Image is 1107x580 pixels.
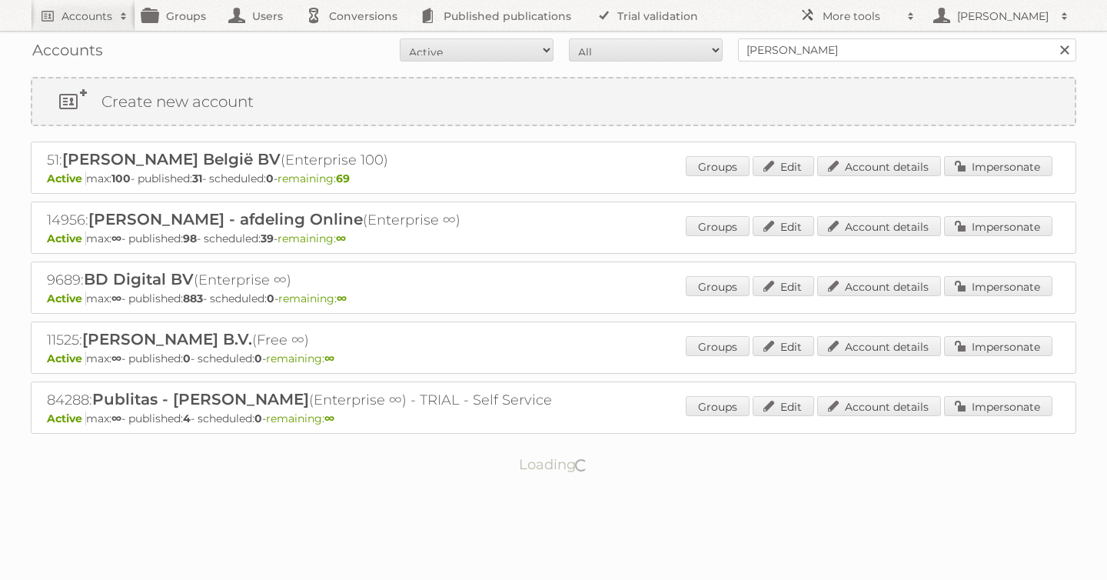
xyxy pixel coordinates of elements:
[278,292,347,305] span: remaining:
[944,276,1052,296] a: Impersonate
[47,172,86,185] span: Active
[753,156,814,176] a: Edit
[32,78,1075,125] a: Create new account
[336,172,350,185] strong: 69
[817,276,941,296] a: Account details
[944,156,1052,176] a: Impersonate
[47,352,1060,365] p: max: - published: - scheduled: -
[62,150,281,168] span: [PERSON_NAME] België BV
[278,232,346,245] span: remaining:
[470,449,637,480] p: Loading
[753,396,814,416] a: Edit
[324,412,334,425] strong: ∞
[336,232,346,245] strong: ∞
[47,352,86,365] span: Active
[817,396,941,416] a: Account details
[183,352,191,365] strong: 0
[817,156,941,176] a: Account details
[261,232,274,245] strong: 39
[47,232,86,245] span: Active
[753,276,814,296] a: Edit
[47,292,1060,305] p: max: - published: - scheduled: -
[817,216,941,236] a: Account details
[84,270,194,288] span: BD Digital BV
[266,172,274,185] strong: 0
[111,292,121,305] strong: ∞
[111,412,121,425] strong: ∞
[337,292,347,305] strong: ∞
[111,172,131,185] strong: 100
[47,292,86,305] span: Active
[88,210,363,228] span: [PERSON_NAME] - afdeling Online
[753,336,814,356] a: Edit
[92,390,309,408] span: Publitas - [PERSON_NAME]
[61,8,112,24] h2: Accounts
[686,396,750,416] a: Groups
[47,270,585,290] h2: 9689: (Enterprise ∞)
[266,412,334,425] span: remaining:
[753,216,814,236] a: Edit
[817,336,941,356] a: Account details
[47,210,585,230] h2: 14956: (Enterprise ∞)
[254,412,262,425] strong: 0
[47,412,86,425] span: Active
[944,336,1052,356] a: Impersonate
[111,352,121,365] strong: ∞
[324,352,334,365] strong: ∞
[47,330,585,350] h2: 11525: (Free ∞)
[47,172,1060,185] p: max: - published: - scheduled: -
[686,336,750,356] a: Groups
[686,156,750,176] a: Groups
[686,216,750,236] a: Groups
[278,172,350,185] span: remaining:
[686,276,750,296] a: Groups
[254,352,262,365] strong: 0
[266,352,334,365] span: remaining:
[267,292,274,305] strong: 0
[183,292,203,305] strong: 883
[47,232,1060,245] p: max: - published: - scheduled: -
[111,232,121,245] strong: ∞
[82,330,252,348] span: [PERSON_NAME] B.V.
[953,8,1053,24] h2: [PERSON_NAME]
[183,232,197,245] strong: 98
[47,150,585,170] h2: 51: (Enterprise 100)
[944,216,1052,236] a: Impersonate
[183,412,191,425] strong: 4
[944,396,1052,416] a: Impersonate
[47,412,1060,425] p: max: - published: - scheduled: -
[823,8,899,24] h2: More tools
[47,390,585,410] h2: 84288: (Enterprise ∞) - TRIAL - Self Service
[192,172,202,185] strong: 31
